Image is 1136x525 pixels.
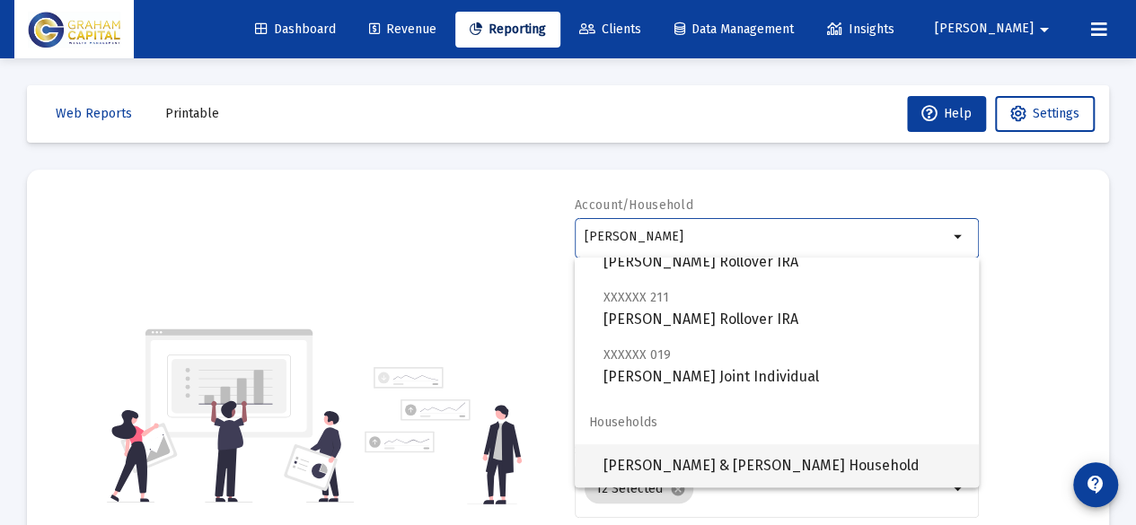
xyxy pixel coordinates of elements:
span: Clients [579,22,641,37]
mat-icon: contact_support [1085,474,1106,495]
a: Insights [813,12,909,48]
mat-icon: arrow_drop_down [948,226,970,248]
button: Help [907,96,986,132]
span: Reporting [470,22,546,37]
a: Reporting [455,12,560,48]
input: Search or select an account or household [585,230,948,244]
label: Account/Household [575,197,693,213]
span: Insights [827,22,894,37]
span: XXXXXX 019 [603,347,671,363]
span: Data Management [674,22,794,37]
span: Dashboard [255,22,336,37]
span: Settings [1033,106,1079,121]
img: Dashboard [28,12,120,48]
span: XXXXXX 211 [603,290,669,305]
span: [PERSON_NAME] Rollover IRA [603,286,964,330]
a: Data Management [660,12,808,48]
span: [PERSON_NAME] Joint Individual [603,344,964,388]
a: Dashboard [241,12,350,48]
button: Settings [995,96,1095,132]
mat-icon: arrow_drop_down [948,478,970,500]
span: Printable [165,106,219,121]
a: Clients [565,12,656,48]
mat-chip-list: Selection [585,471,948,507]
img: reporting [107,327,354,504]
button: [PERSON_NAME] [913,11,1077,47]
a: Revenue [355,12,451,48]
span: Web Reports [56,106,132,121]
span: Revenue [369,22,436,37]
span: [PERSON_NAME] & [PERSON_NAME] Household [603,444,964,487]
button: Web Reports [41,96,146,132]
mat-icon: cancel [670,481,686,497]
span: [PERSON_NAME] [935,22,1034,37]
mat-icon: arrow_drop_down [1034,12,1055,48]
img: reporting-alt [365,367,522,504]
button: Printable [151,96,233,132]
span: Help [921,106,972,121]
mat-chip: 12 Selected [585,475,693,503]
span: Households [575,401,979,444]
